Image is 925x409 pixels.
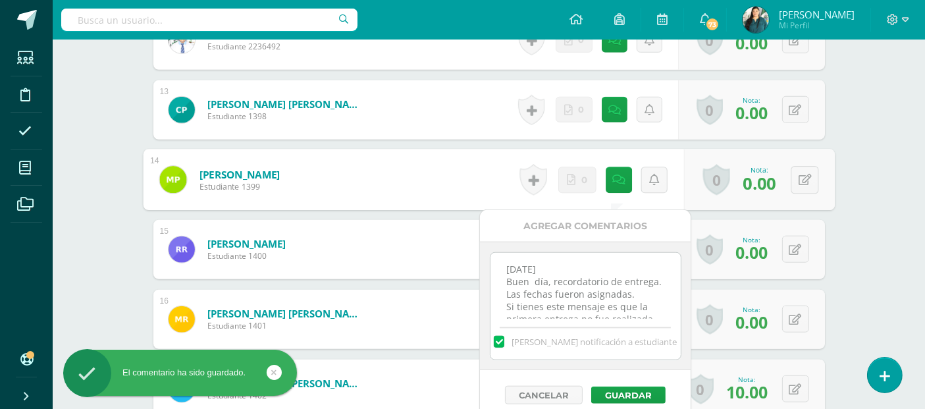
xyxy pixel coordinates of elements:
[578,28,584,52] span: 0
[735,95,768,105] div: Nota:
[490,253,681,319] textarea: [DATE] Buen día, recordatorio de entrega. Las fechas fueron asignadas. Si tienes este mensaje es ...
[207,320,365,331] span: Estudiante 1401
[169,306,195,333] img: ec5510438d8873c35b2a5f336a20db4b.png
[505,386,583,404] button: Cancelar
[779,20,855,31] span: Mi Perfil
[743,171,776,194] span: 0.00
[779,8,855,21] span: [PERSON_NAME]
[697,95,723,125] a: 0
[743,165,776,175] div: Nota:
[591,387,666,404] button: Guardar
[169,27,195,53] img: 471cebee64bf0385bf590beeb9ee5b28.png
[207,97,365,111] a: [PERSON_NAME] [PERSON_NAME]
[581,167,587,192] span: 0
[697,234,723,265] a: 0
[207,250,286,261] span: Estudiante 1400
[159,166,186,193] img: c7cb4357f72422a07f84b8f6da938c3c.png
[697,304,723,335] a: 0
[199,181,280,193] span: Estudiante 1399
[735,32,768,54] span: 0.00
[743,7,769,33] img: d539b655c4d83b8a2c400bde974854a3.png
[697,25,723,55] a: 0
[578,97,584,122] span: 0
[61,9,357,31] input: Busca un usuario...
[169,97,195,123] img: a0b16d9f4412273c4ff640819c4f2c3d.png
[169,236,195,263] img: a8cd81b67ca9fc8bed13401198bca375.png
[726,375,768,384] div: Nota:
[705,17,720,32] span: 73
[735,311,768,333] span: 0.00
[702,165,729,196] a: 0
[63,367,297,379] div: El comentario ha sido guardado.
[512,336,677,348] span: [PERSON_NAME] notificación a estudiante
[687,374,714,404] a: 0
[735,235,768,244] div: Nota:
[207,307,365,320] a: [PERSON_NAME] [PERSON_NAME]
[207,237,286,250] a: [PERSON_NAME]
[735,305,768,314] div: Nota:
[735,101,768,124] span: 0.00
[480,210,691,242] div: Agregar Comentarios
[207,41,365,52] span: Estudiante 2236492
[199,167,280,181] a: [PERSON_NAME]
[735,241,768,263] span: 0.00
[726,381,768,403] span: 10.00
[207,111,365,122] span: Estudiante 1398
